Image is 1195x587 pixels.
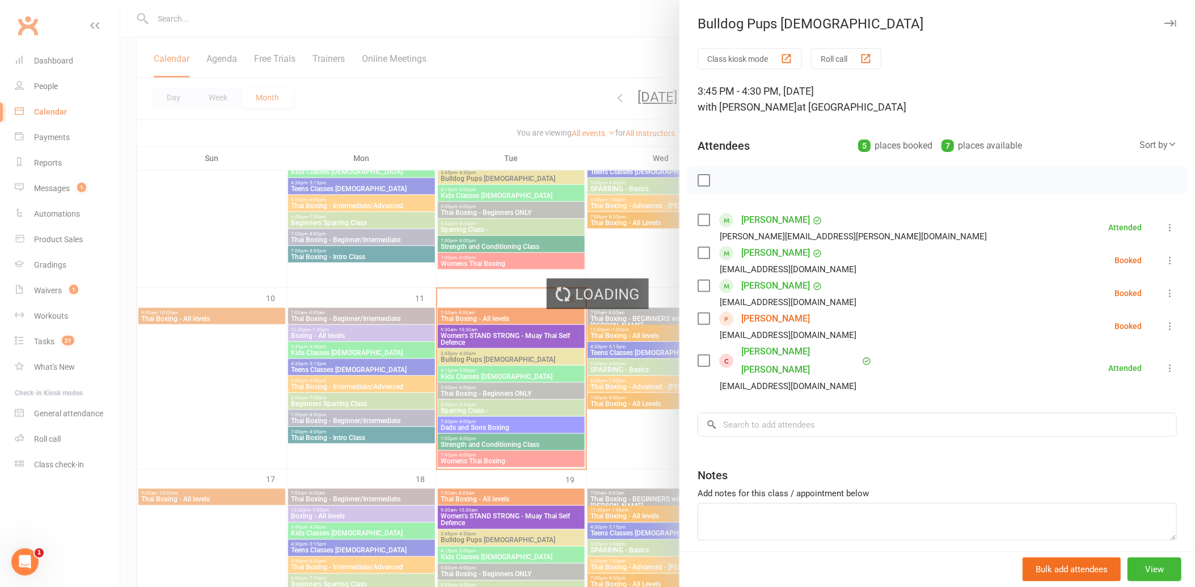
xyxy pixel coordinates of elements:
div: [EMAIL_ADDRESS][DOMAIN_NAME] [720,379,856,394]
div: places booked [858,138,932,154]
div: Booked [1114,322,1142,330]
div: Sort by [1139,138,1177,153]
a: [PERSON_NAME] [PERSON_NAME] [741,343,859,379]
a: [PERSON_NAME] [741,310,810,328]
button: Roll call [811,48,881,69]
div: Booked [1114,289,1142,297]
div: 3:45 PM - 4:30 PM, [DATE] [698,83,1177,115]
div: Notes [698,467,728,483]
span: 1 [35,548,44,558]
div: 5 [858,140,871,152]
a: [PERSON_NAME] [741,211,810,229]
iframe: Intercom live chat [11,548,39,576]
button: Bulk add attendees [1023,558,1121,581]
div: places available [941,138,1023,154]
div: Booked [1114,256,1142,264]
div: 7 [941,140,954,152]
a: [PERSON_NAME] [741,244,810,262]
button: View [1128,558,1181,581]
div: Attendees [698,138,750,154]
div: Bulldog Pups [DEMOGRAPHIC_DATA] [679,16,1195,32]
div: [PERSON_NAME][EMAIL_ADDRESS][PERSON_NAME][DOMAIN_NAME] [720,229,987,244]
div: [EMAIL_ADDRESS][DOMAIN_NAME] [720,262,856,277]
div: Attended [1108,364,1142,372]
div: Add notes for this class / appointment below [698,487,1177,500]
div: [EMAIL_ADDRESS][DOMAIN_NAME] [720,295,856,310]
a: [PERSON_NAME] [741,277,810,295]
div: [EMAIL_ADDRESS][DOMAIN_NAME] [720,328,856,343]
span: at [GEOGRAPHIC_DATA] [797,101,906,113]
div: Attended [1108,223,1142,231]
span: with [PERSON_NAME] [698,101,797,113]
input: Search to add attendees [698,413,1177,437]
button: Class kiosk mode [698,48,802,69]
